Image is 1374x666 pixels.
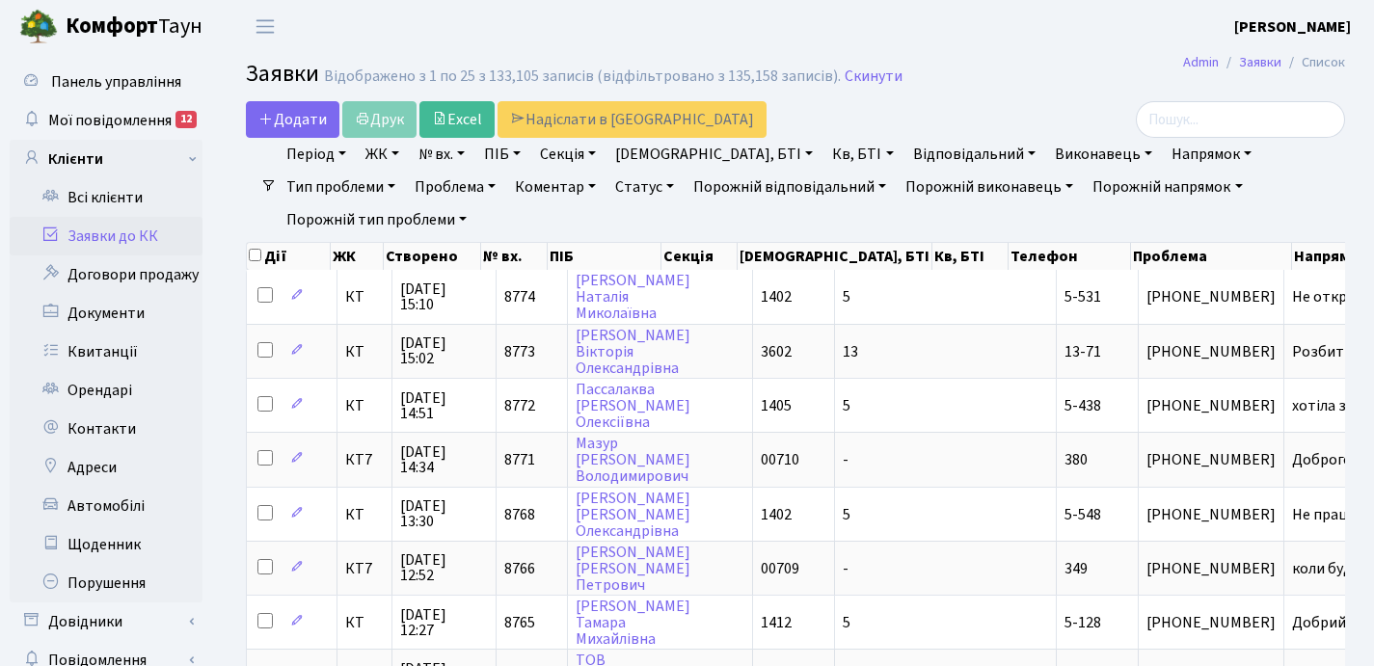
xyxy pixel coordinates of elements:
span: 1402 [761,286,792,307]
span: Панель управління [51,71,181,93]
a: Порожній тип проблеми [279,203,474,236]
span: 1405 [761,395,792,416]
a: Квитанції [10,333,202,371]
span: [DATE] 15:10 [400,281,488,312]
span: - [843,558,849,579]
a: Довідники [10,602,202,641]
b: [PERSON_NAME] [1234,16,1351,38]
span: КТ [345,398,384,413]
a: Мої повідомлення12 [10,101,202,140]
span: 00710 [761,449,799,470]
span: Додати [258,109,327,130]
span: 3602 [761,341,792,362]
b: Комфорт [66,11,158,41]
a: Щоденник [10,525,202,564]
span: КТ [345,615,384,630]
span: 8774 [504,286,535,307]
a: [PERSON_NAME]ТамараМихайлівна [576,596,690,650]
th: Проблема [1131,243,1293,270]
span: 8771 [504,449,535,470]
a: Порожній напрямок [1085,171,1250,203]
a: [PERSON_NAME]НаталіяМиколаївна [576,270,690,324]
span: [DATE] 12:52 [400,552,488,583]
th: Кв, БТІ [932,243,1009,270]
a: [PERSON_NAME][PERSON_NAME]Петрович [576,542,690,596]
span: Таун [66,11,202,43]
span: 5 [843,504,850,525]
a: Напрямок [1164,138,1259,171]
span: 5-438 [1064,395,1101,416]
th: Створено [384,243,480,270]
a: Порожній відповідальний [686,171,894,203]
span: 380 [1064,449,1088,470]
a: Панель управління [10,63,202,101]
th: № вх. [481,243,548,270]
a: Договори продажу [10,255,202,294]
span: КТ7 [345,452,384,467]
span: [DATE] 14:34 [400,444,488,475]
a: Контакти [10,410,202,448]
span: 1412 [761,612,792,633]
th: Дії [247,243,331,270]
li: Список [1281,52,1345,73]
span: 13-71 [1064,341,1101,362]
a: Орендарі [10,371,202,410]
span: 349 [1064,558,1088,579]
a: [PERSON_NAME] [1234,15,1351,39]
span: КТ7 [345,561,384,576]
a: Заявки до КК [10,217,202,255]
a: Документи [10,294,202,333]
span: 5-531 [1064,286,1101,307]
a: Відповідальний [905,138,1043,171]
span: Мої повідомлення [48,110,172,131]
a: Порожній виконавець [898,171,1081,203]
a: Коментар [507,171,604,203]
input: Пошук... [1136,101,1345,138]
span: [PHONE_NUMBER] [1146,289,1276,305]
span: 5-548 [1064,504,1101,525]
a: Проблема [407,171,503,203]
a: Статус [607,171,682,203]
span: Заявки [246,57,319,91]
a: Секція [532,138,604,171]
a: Виконавець [1047,138,1160,171]
th: ПІБ [548,243,661,270]
div: Відображено з 1 по 25 з 133,105 записів (відфільтровано з 135,158 записів). [324,67,841,86]
a: Кв, БТІ [824,138,901,171]
span: 8765 [504,612,535,633]
a: [PERSON_NAME]ВікторіяОлександрівна [576,325,690,379]
a: Заявки [1239,52,1281,72]
span: 8768 [504,504,535,525]
span: - [843,449,849,470]
span: [PHONE_NUMBER] [1146,507,1276,522]
img: logo.png [19,8,58,46]
th: [DEMOGRAPHIC_DATA], БТІ [738,243,932,270]
a: Адреси [10,448,202,487]
a: [DEMOGRAPHIC_DATA], БТІ [607,138,821,171]
span: [DATE] 12:27 [400,607,488,638]
span: 5 [843,612,850,633]
th: Секція [661,243,738,270]
a: Період [279,138,354,171]
a: ПІБ [476,138,528,171]
span: [DATE] 15:02 [400,335,488,366]
a: Всі клієнти [10,178,202,217]
th: ЖК [331,243,384,270]
a: № вх. [411,138,472,171]
span: 1402 [761,504,792,525]
span: 13 [843,341,858,362]
span: 8766 [504,558,535,579]
a: Admin [1183,52,1219,72]
th: Телефон [1009,243,1131,270]
a: Автомобілі [10,487,202,525]
a: Excel [419,101,495,138]
nav: breadcrumb [1154,42,1374,83]
span: [DATE] 14:51 [400,390,488,421]
span: [DATE] 13:30 [400,498,488,529]
a: Клієнти [10,140,202,178]
span: 8773 [504,341,535,362]
a: [PERSON_NAME][PERSON_NAME]Олександрівна [576,488,690,542]
a: ЖК [358,138,407,171]
a: Скинути [845,67,903,86]
span: 8772 [504,395,535,416]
